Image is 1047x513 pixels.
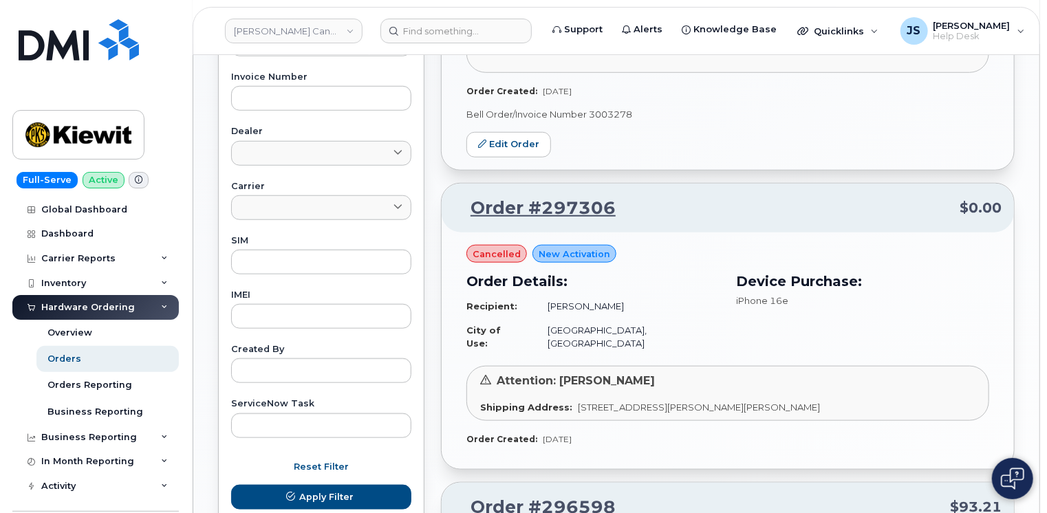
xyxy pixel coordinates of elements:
[466,132,551,157] a: Edit Order
[1001,468,1024,490] img: Open chat
[294,460,349,473] span: Reset Filter
[578,402,820,413] span: [STREET_ADDRESS][PERSON_NAME][PERSON_NAME]
[231,182,411,191] label: Carrier
[933,31,1011,42] span: Help Desk
[543,86,572,96] span: [DATE]
[543,434,572,444] span: [DATE]
[299,490,354,503] span: Apply Filter
[466,271,720,292] h3: Order Details:
[907,23,921,39] span: JS
[225,19,363,43] a: Kiewit Canada Inc
[535,294,720,318] td: [PERSON_NAME]
[543,16,612,43] a: Support
[535,318,720,355] td: [GEOGRAPHIC_DATA], [GEOGRAPHIC_DATA]
[693,23,777,36] span: Knowledge Base
[891,17,1035,45] div: Jacob Shepherd
[497,374,655,387] span: Attention: [PERSON_NAME]
[634,23,662,36] span: Alerts
[788,17,888,45] div: Quicklinks
[814,25,864,36] span: Quicklinks
[231,237,411,245] label: SIM
[380,19,532,43] input: Find something...
[466,301,517,312] strong: Recipient:
[231,485,411,510] button: Apply Filter
[736,295,788,306] span: iPhone 16e
[231,127,411,136] label: Dealer
[612,16,672,43] a: Alerts
[933,20,1011,31] span: [PERSON_NAME]
[231,291,411,300] label: IMEI
[231,73,411,82] label: Invoice Number
[231,345,411,354] label: Created By
[466,325,501,349] strong: City of Use:
[466,434,537,444] strong: Order Created:
[231,400,411,408] label: ServiceNow Task
[466,108,989,121] p: Bell Order/Invoice Number 3003278
[672,16,786,43] a: Knowledge Base
[960,198,1002,218] span: $0.00
[480,402,572,413] strong: Shipping Address:
[231,455,411,479] button: Reset Filter
[539,248,610,261] span: New Activation
[564,23,603,36] span: Support
[454,196,616,221] a: Order #297306
[473,248,521,261] span: cancelled
[736,271,989,292] h3: Device Purchase:
[466,86,537,96] strong: Order Created:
